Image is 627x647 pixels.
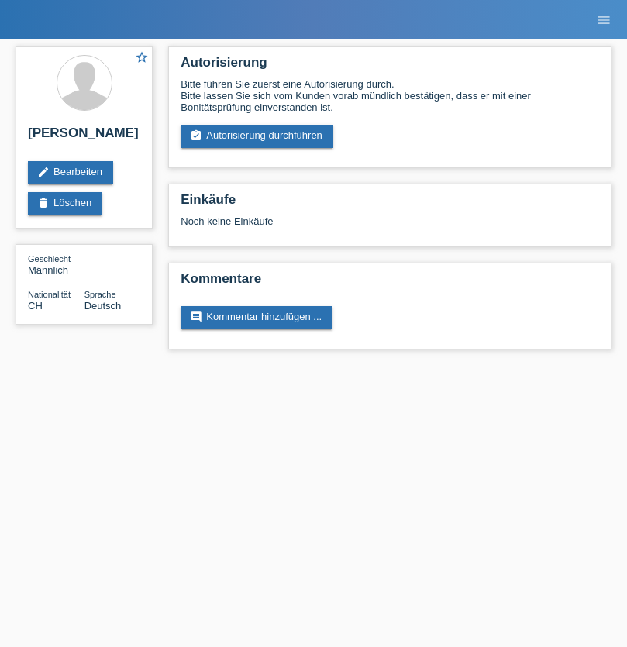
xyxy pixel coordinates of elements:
[588,15,619,24] a: menu
[135,50,149,67] a: star_border
[84,300,122,311] span: Deutsch
[190,311,202,323] i: comment
[181,192,599,215] h2: Einkäufe
[135,50,149,64] i: star_border
[181,215,599,239] div: Noch keine Einkäufe
[181,306,332,329] a: commentKommentar hinzufügen ...
[596,12,611,28] i: menu
[181,125,333,148] a: assignment_turned_inAutorisierung durchführen
[181,78,599,113] div: Bitte führen Sie zuerst eine Autorisierung durch. Bitte lassen Sie sich vom Kunden vorab mündlich...
[181,271,599,294] h2: Kommentare
[181,55,599,78] h2: Autorisierung
[37,166,50,178] i: edit
[84,290,116,299] span: Sprache
[28,300,43,311] span: Schweiz
[28,126,140,149] h2: [PERSON_NAME]
[28,253,84,276] div: Männlich
[28,290,71,299] span: Nationalität
[28,192,102,215] a: deleteLöschen
[28,161,113,184] a: editBearbeiten
[190,129,202,142] i: assignment_turned_in
[28,254,71,263] span: Geschlecht
[37,197,50,209] i: delete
